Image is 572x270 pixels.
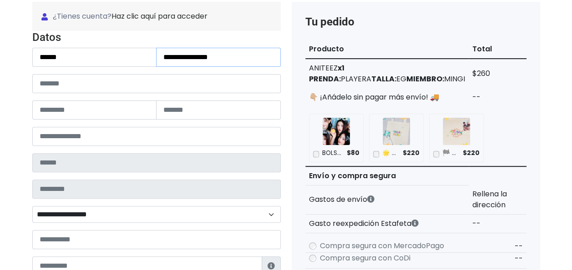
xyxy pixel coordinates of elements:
p: PLAYERA EG MINGI [309,74,465,85]
p: 🌟 MOA TOTEBAG [382,149,400,158]
strong: MIEMBRO: [406,74,444,84]
strong: x1 [338,63,344,73]
td: Rellena la dirección [469,185,526,215]
th: Gasto reexpedición Estafeta [305,215,469,233]
th: Gastos de envío [305,185,469,215]
i: Estafeta lo usará para ponerse en contacto en caso de tener algún problema con el envío [268,262,275,270]
label: Compra segura con CoDi [320,253,410,264]
th: Envío y compra segura [305,166,469,185]
label: Compra segura con MercadoPago [320,240,444,251]
td: 👇🏼 ¡Añádelo sin pagar más envío! 🚚 [305,88,469,106]
img: BOLSA SORPRESA :) [323,118,350,145]
img: 🌟 MOA TOTEBAG [383,118,410,145]
td: -- [469,215,526,233]
td: $260 [469,59,526,88]
p: BOLSA SORPRESA :) [322,149,344,158]
i: Estafeta cobra este monto extra por ser un CP de difícil acceso [411,220,419,227]
span: -- [515,241,523,251]
span: $80 [347,149,359,158]
th: Producto [305,40,469,59]
a: Haz clic aquí para acceder [111,11,208,21]
span: $220 [463,149,480,158]
h4: Datos [32,31,281,44]
i: Los gastos de envío dependen de códigos postales. ¡Te puedes llevar más productos en un solo envío ! [367,195,375,203]
h4: Tu pedido [305,15,526,29]
strong: PRENDA: [309,74,341,84]
td: -- [469,88,526,106]
strong: TALLA: [371,74,396,84]
span: -- [515,253,523,264]
span: ¿Tienes cuenta? [41,11,272,22]
span: $220 [403,149,420,158]
th: Total [469,40,526,59]
td: ANITEEZ [305,59,469,88]
p: 🏁 ATINY TOTE [442,149,460,158]
img: 🏁 ATINY TOTE [443,118,470,145]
